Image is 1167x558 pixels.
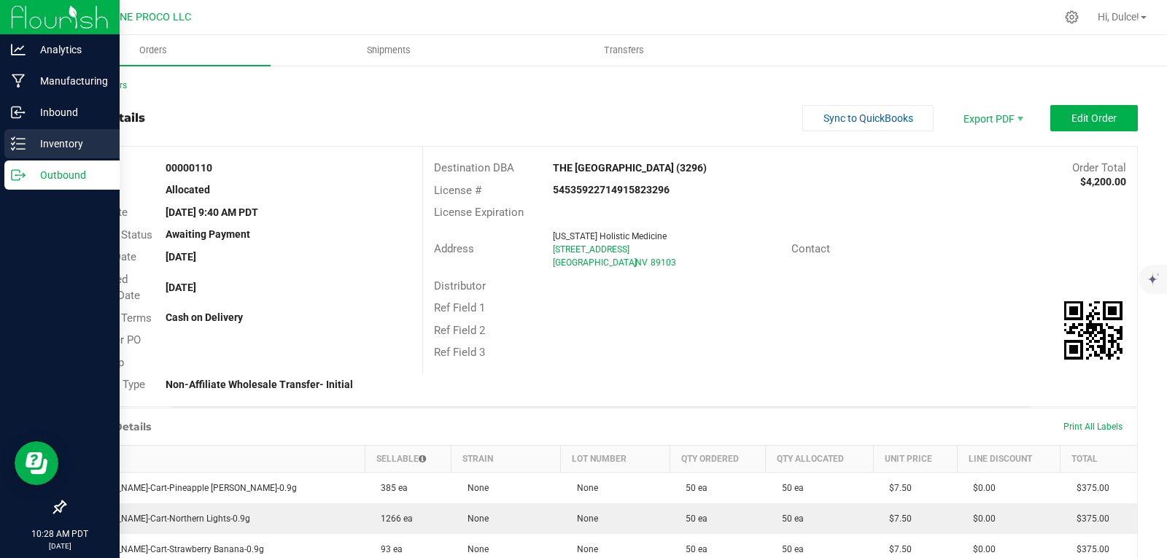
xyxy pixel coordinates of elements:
span: [US_STATE] Holistic Medicine [553,231,667,241]
span: None [570,483,598,493]
p: Analytics [26,41,113,58]
span: None [460,544,489,554]
strong: [DATE] [166,282,196,293]
button: Sync to QuickBooks [802,105,934,131]
span: Distributor [434,279,486,292]
qrcode: 00000110 [1064,301,1123,360]
span: 1266 ea [373,514,413,524]
inline-svg: Inventory [11,136,26,151]
button: Edit Order [1050,105,1138,131]
span: Ref Field 3 [434,346,485,359]
span: $375.00 [1069,544,1109,554]
inline-svg: Analytics [11,42,26,57]
strong: Cash on Delivery [166,311,243,323]
strong: Non-Affiliate Wholesale Transfer- Initial [166,379,353,390]
span: 50 ea [775,514,804,524]
span: [PERSON_NAME]-Cart-Northern Lights-0.9g [74,514,250,524]
p: [DATE] [7,540,113,551]
span: Edit Order [1071,112,1117,124]
span: [PERSON_NAME]-Cart-Strawberry Banana-0.9g [74,544,264,554]
span: [STREET_ADDRESS] [553,244,629,255]
inline-svg: Manufacturing [11,74,26,88]
span: $7.50 [882,483,912,493]
span: Print All Labels [1063,422,1123,432]
th: Lot Number [561,445,670,472]
inline-svg: Outbound [11,168,26,182]
p: Inbound [26,104,113,121]
span: 385 ea [373,483,408,493]
strong: THE [GEOGRAPHIC_DATA] (3296) [553,162,707,174]
a: Orders [35,35,271,66]
p: 10:28 AM PDT [7,527,113,540]
p: Manufacturing [26,72,113,90]
span: 50 ea [775,483,804,493]
th: Unit Price [873,445,957,472]
span: $7.50 [882,514,912,524]
a: Shipments [271,35,506,66]
span: Destination DBA [434,161,514,174]
span: Sync to QuickBooks [823,112,913,124]
span: Order Total [1072,161,1126,174]
span: None [570,514,598,524]
span: 50 ea [775,544,804,554]
span: , [634,257,635,268]
span: 50 ea [678,514,707,524]
span: $0.00 [966,483,996,493]
span: None [570,544,598,554]
p: Outbound [26,166,113,184]
strong: [DATE] 9:40 AM PDT [166,206,258,218]
strong: [DATE] [166,251,196,263]
span: Transfers [584,44,664,57]
span: 50 ea [678,483,707,493]
span: DUNE PROCO LLC [106,11,191,23]
div: Manage settings [1063,10,1081,24]
li: Export PDF [948,105,1036,131]
strong: 00000110 [166,162,212,174]
span: Ref Field 1 [434,301,485,314]
p: Inventory [26,135,113,152]
span: None [460,514,489,524]
th: Item [66,445,365,472]
span: None [460,483,489,493]
span: $7.50 [882,544,912,554]
th: Line Discount [957,445,1060,472]
strong: Allocated [166,184,210,195]
span: $375.00 [1069,514,1109,524]
strong: 54535922714915823296 [553,184,670,195]
span: [GEOGRAPHIC_DATA] [553,257,637,268]
strong: Awaiting Payment [166,228,250,240]
th: Total [1061,445,1137,472]
th: Strain [451,445,561,472]
span: 50 ea [678,544,707,554]
span: $0.00 [966,514,996,524]
span: Contact [791,242,830,255]
span: 93 ea [373,544,403,554]
th: Sellable [365,445,451,472]
span: 89103 [651,257,676,268]
span: Ref Field 2 [434,324,485,337]
th: Qty Ordered [670,445,766,472]
span: Hi, Dulce! [1098,11,1139,23]
span: NV [635,257,648,268]
strong: $4,200.00 [1080,176,1126,187]
span: $375.00 [1069,483,1109,493]
span: License # [434,184,481,197]
a: Transfers [506,35,742,66]
span: Orders [120,44,187,57]
span: [PERSON_NAME]-Cart-Pineapple [PERSON_NAME]-0.9g [74,483,297,493]
img: Scan me! [1064,301,1123,360]
span: Address [434,242,474,255]
iframe: Resource center [15,441,58,485]
inline-svg: Inbound [11,105,26,120]
span: License Expiration [434,206,524,219]
span: $0.00 [966,544,996,554]
span: Shipments [347,44,430,57]
th: Qty Allocated [766,445,873,472]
